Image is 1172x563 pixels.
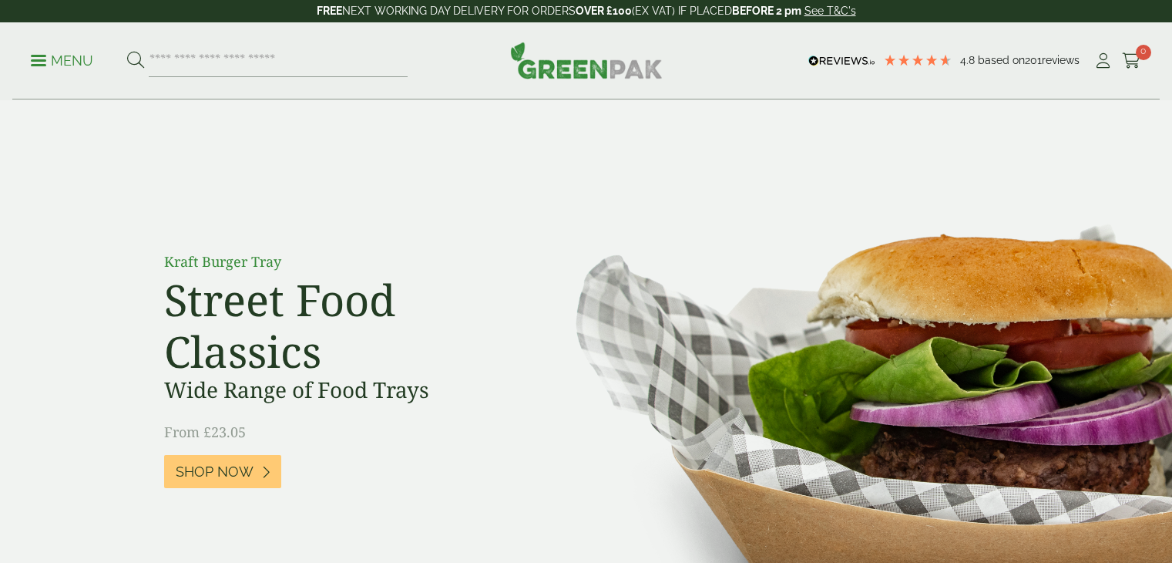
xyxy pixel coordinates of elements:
[1136,45,1151,60] span: 0
[576,5,632,17] strong: OVER £100
[317,5,342,17] strong: FREE
[1122,49,1141,72] a: 0
[510,42,663,79] img: GreenPak Supplies
[164,377,511,403] h3: Wide Range of Food Trays
[883,53,952,67] div: 4.79 Stars
[31,52,93,70] p: Menu
[1093,53,1113,69] i: My Account
[176,464,254,480] span: Shop Now
[164,251,511,272] p: Kraft Burger Tray
[1122,53,1141,69] i: Cart
[164,274,511,377] h2: Street Food Classics
[978,54,1025,66] span: Based on
[1025,54,1042,66] span: 201
[960,54,978,66] span: 4.8
[732,5,801,17] strong: BEFORE 2 pm
[808,56,875,66] img: REVIEWS.io
[164,423,246,441] span: From £23.05
[164,455,281,488] a: Shop Now
[1042,54,1080,66] span: reviews
[31,52,93,67] a: Menu
[804,5,856,17] a: See T&C's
